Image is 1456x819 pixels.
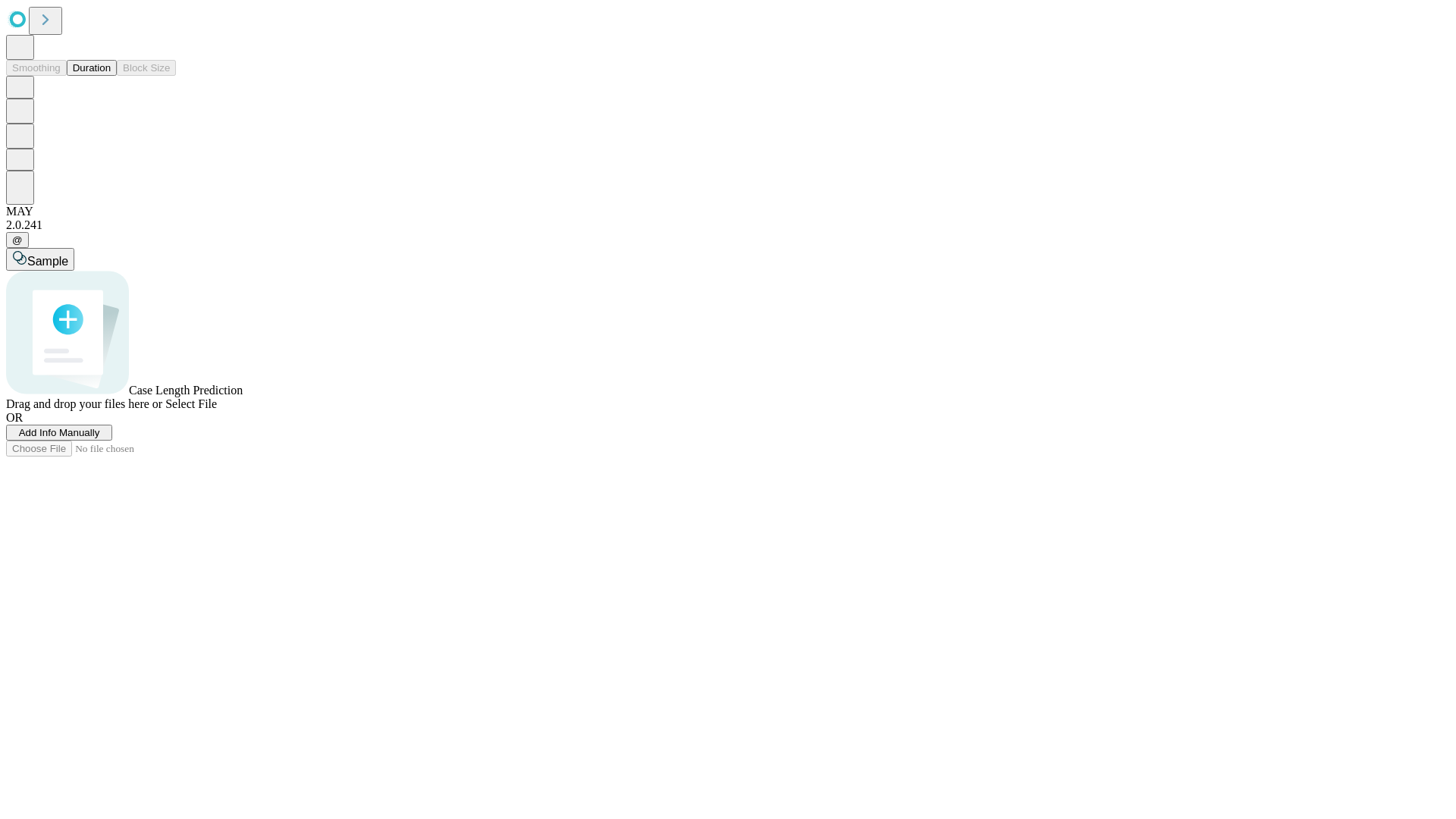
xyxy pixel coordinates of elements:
[6,205,1450,218] div: MAY
[6,60,67,76] button: Smoothing
[165,397,217,410] span: Select File
[27,255,68,268] span: Sample
[67,60,117,76] button: Duration
[12,234,23,246] span: @
[6,411,23,424] span: OR
[19,427,100,438] span: Add Info Manually
[117,60,176,76] button: Block Size
[6,218,1450,232] div: 2.0.241
[129,384,243,397] span: Case Length Prediction
[6,248,74,271] button: Sample
[6,425,112,441] button: Add Info Manually
[6,397,162,410] span: Drag and drop your files here or
[6,232,29,248] button: @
